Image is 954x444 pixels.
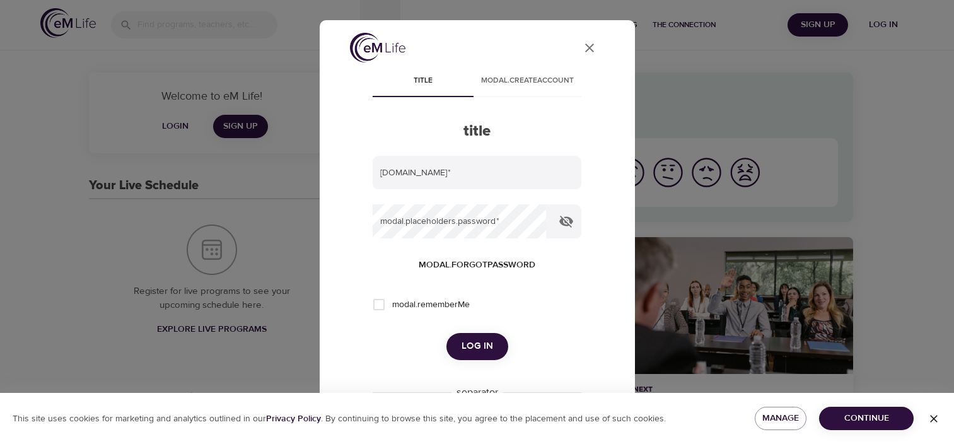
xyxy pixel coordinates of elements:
[451,385,503,400] div: separator
[373,122,581,141] h2: title
[392,298,470,312] span: modal.rememberMe
[462,338,493,354] span: Log in
[574,33,605,63] button: close
[373,67,581,97] div: disabled tabs example
[446,333,508,359] button: Log in
[481,74,574,88] span: modal.createAccount
[419,257,535,273] span: modal.forgotPassword
[414,254,540,277] button: modal.forgotPassword
[380,74,466,88] span: title
[266,413,321,424] b: Privacy Policy
[765,411,797,426] span: Manage
[350,33,405,62] img: logo
[829,411,904,426] span: Continue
